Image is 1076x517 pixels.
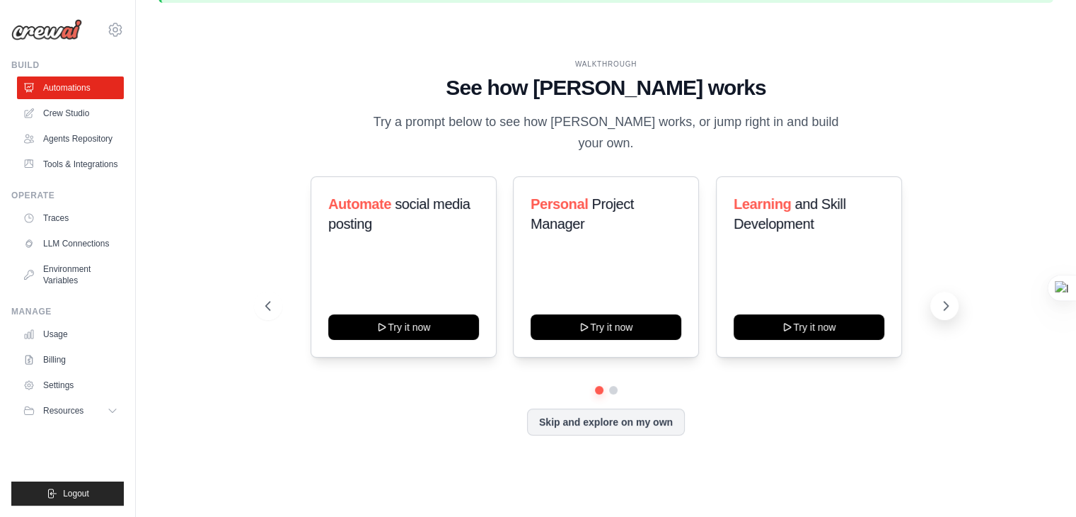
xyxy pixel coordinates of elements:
[328,196,391,212] span: Automate
[328,196,470,232] span: social media posting
[11,59,124,71] div: Build
[17,374,124,397] a: Settings
[17,399,124,422] button: Resources
[265,59,947,69] div: WALKTHROUGH
[265,75,947,101] h1: See how [PERSON_NAME] works
[1005,449,1076,517] iframe: Chat Widget
[369,112,844,154] p: Try a prompt below to see how [PERSON_NAME] works, or jump right in and build your own.
[734,196,791,212] span: Learning
[328,314,479,340] button: Try it now
[43,405,83,416] span: Resources
[527,409,685,436] button: Skip and explore on my own
[17,76,124,99] a: Automations
[17,232,124,255] a: LLM Connections
[11,190,124,201] div: Operate
[11,19,82,40] img: Logo
[734,196,845,232] span: and Skill Development
[531,314,681,340] button: Try it now
[17,323,124,346] a: Usage
[11,482,124,506] button: Logout
[17,127,124,150] a: Agents Repository
[63,488,89,499] span: Logout
[531,196,634,232] span: Project Manager
[17,207,124,229] a: Traces
[17,102,124,125] a: Crew Studio
[734,314,884,340] button: Try it now
[531,196,588,212] span: Personal
[1005,449,1076,517] div: Widget Obrolan
[11,306,124,317] div: Manage
[17,153,124,176] a: Tools & Integrations
[17,258,124,292] a: Environment Variables
[17,348,124,371] a: Billing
